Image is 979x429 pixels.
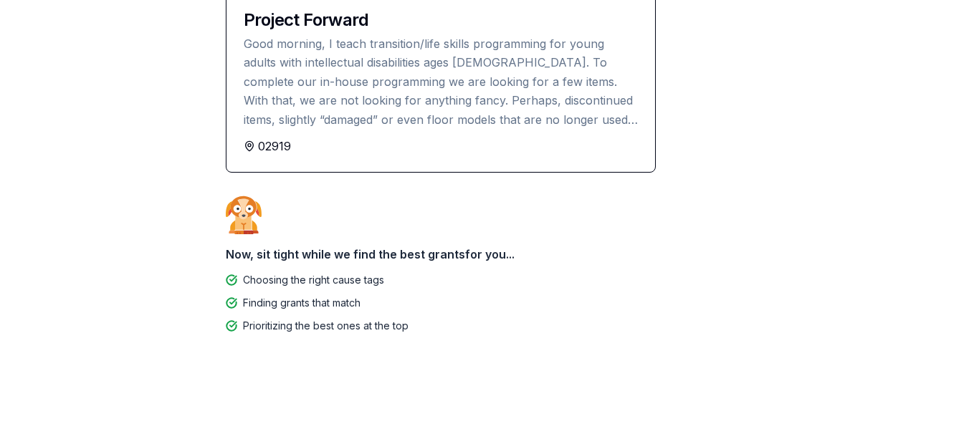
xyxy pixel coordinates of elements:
[244,138,638,155] div: 02919
[226,240,753,269] div: Now, sit tight while we find the best grants for you...
[226,196,262,234] img: Dog waiting patiently
[243,271,384,289] div: Choosing the right cause tags
[243,317,409,334] div: Prioritizing the best ones at the top
[243,294,360,312] div: Finding grants that match
[244,34,638,129] div: Good morning, I teach transition/life skills programming for young adults with intellectual disab...
[244,11,638,29] div: Project Forward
